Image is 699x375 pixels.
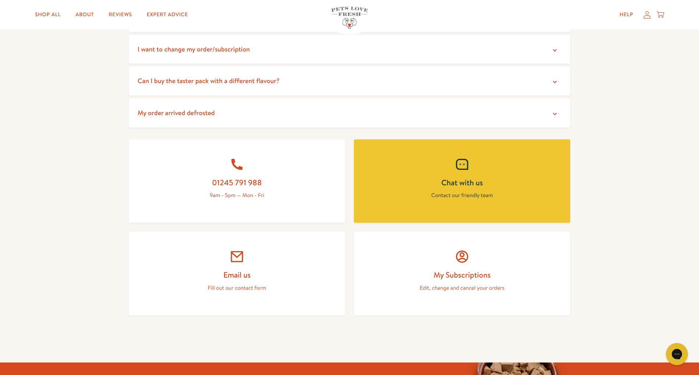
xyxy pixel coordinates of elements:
[146,190,327,200] p: 9am - 5pm — Mon - Fri
[138,76,280,85] span: Can I buy the taster pack with a different flavour?
[129,139,345,223] a: 01245 791 988 9am - 5pm — Mon - Fri
[372,190,553,200] p: Contact our friendly team
[372,283,553,293] p: Edit, change and cancel your orders
[372,270,553,280] h2: My Subscriptions
[138,44,250,54] span: I want to change my order/subscription
[129,99,570,128] summary: My order arrived defrosted
[331,7,368,29] img: Pets Love Fresh
[129,35,570,64] summary: I want to change my order/subscription
[614,7,639,22] a: Help
[129,232,345,315] a: Email us Fill out our contact form
[129,67,570,96] summary: Can I buy the taster pack with a different flavour?
[372,178,553,187] h2: Chat with us
[354,232,570,315] a: My Subscriptions Edit, change and cancel your orders
[29,7,67,22] a: Shop All
[146,270,327,280] h2: Email us
[70,7,100,22] a: About
[662,340,692,368] iframe: Gorgias live chat messenger
[146,178,327,187] h2: 01245 791 988
[354,139,570,223] a: Chat with us Contact our friendly team
[141,7,194,22] a: Expert Advice
[138,108,215,117] span: My order arrived defrosted
[103,7,138,22] a: Reviews
[146,283,327,293] p: Fill out our contact form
